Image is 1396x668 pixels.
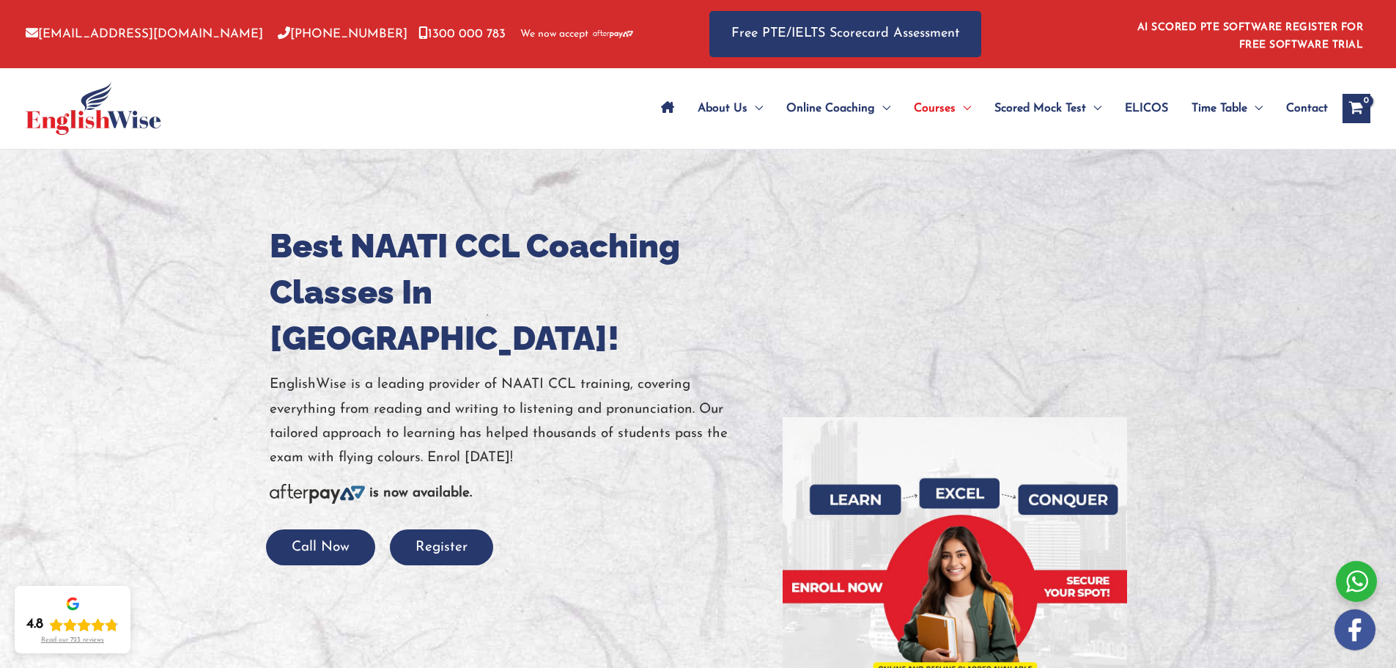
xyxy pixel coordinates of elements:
[686,83,775,134] a: About UsMenu Toggle
[649,83,1328,134] nav: Site Navigation: Main Menu
[369,486,472,500] b: is now available.
[875,83,890,134] span: Menu Toggle
[1129,10,1370,58] aside: Header Widget 1
[1137,22,1364,51] a: AI SCORED PTE SOFTWARE REGISTER FOR FREE SOFTWARE TRIAL
[390,529,493,565] button: Register
[902,83,983,134] a: CoursesMenu Toggle
[26,616,43,634] div: 4.8
[266,529,375,565] button: Call Now
[1180,83,1274,134] a: Time TableMenu Toggle
[270,223,761,361] h1: Best NAATI CCL Coaching Classes In [GEOGRAPHIC_DATA]!
[1247,83,1263,134] span: Menu Toggle
[26,82,161,135] img: cropped-ew-logo
[266,540,375,554] a: Call Now
[593,30,633,38] img: Afterpay-Logo
[956,83,971,134] span: Menu Toggle
[270,372,761,470] p: EnglishWise is a leading provider of NAATI CCL training, covering everything from reading and wri...
[1274,83,1328,134] a: Contact
[1192,83,1247,134] span: Time Table
[1086,83,1101,134] span: Menu Toggle
[1286,83,1328,134] span: Contact
[709,11,981,57] a: Free PTE/IELTS Scorecard Assessment
[1113,83,1180,134] a: ELICOS
[914,83,956,134] span: Courses
[41,636,104,645] div: Read our 723 reviews
[390,540,493,554] a: Register
[520,27,588,42] span: We now accept
[775,83,902,134] a: Online CoachingMenu Toggle
[26,28,263,40] a: [EMAIL_ADDRESS][DOMAIN_NAME]
[747,83,763,134] span: Menu Toggle
[270,484,365,504] img: Afterpay-Logo
[26,616,119,634] div: Rating: 4.8 out of 5
[278,28,407,40] a: [PHONE_NUMBER]
[1334,609,1375,650] img: white-facebook.png
[983,83,1113,134] a: Scored Mock TestMenu Toggle
[698,83,747,134] span: About Us
[1343,94,1370,123] a: View Shopping Cart, empty
[786,83,875,134] span: Online Coaching
[1125,83,1168,134] span: ELICOS
[418,28,506,40] a: 1300 000 783
[994,83,1086,134] span: Scored Mock Test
